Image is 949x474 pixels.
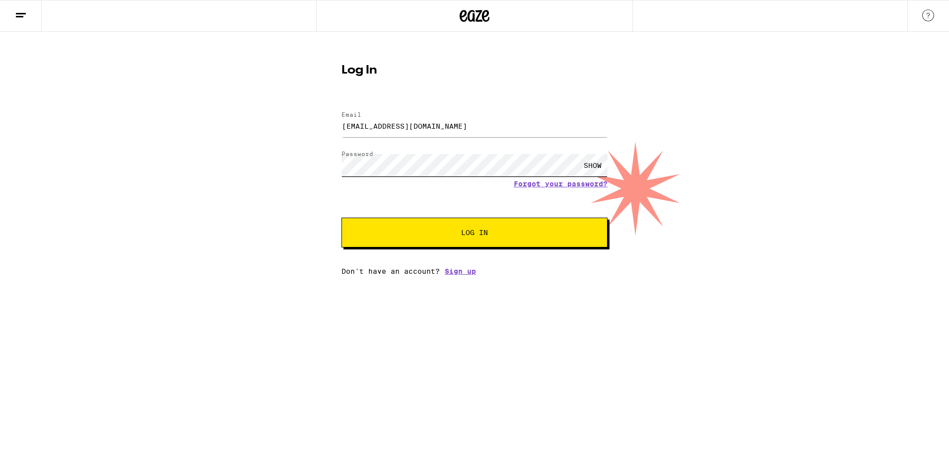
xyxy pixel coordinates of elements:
input: Email [341,115,608,137]
span: Log In [461,229,488,236]
span: Hi. Need any help? [6,7,71,15]
button: Log In [341,218,608,247]
h1: Log In [341,65,608,77]
label: Email [341,111,361,118]
a: Sign up [445,267,476,275]
div: SHOW [578,154,608,176]
div: Don't have an account? [341,267,608,275]
a: Forgot your password? [514,180,608,188]
label: Password [341,151,373,157]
